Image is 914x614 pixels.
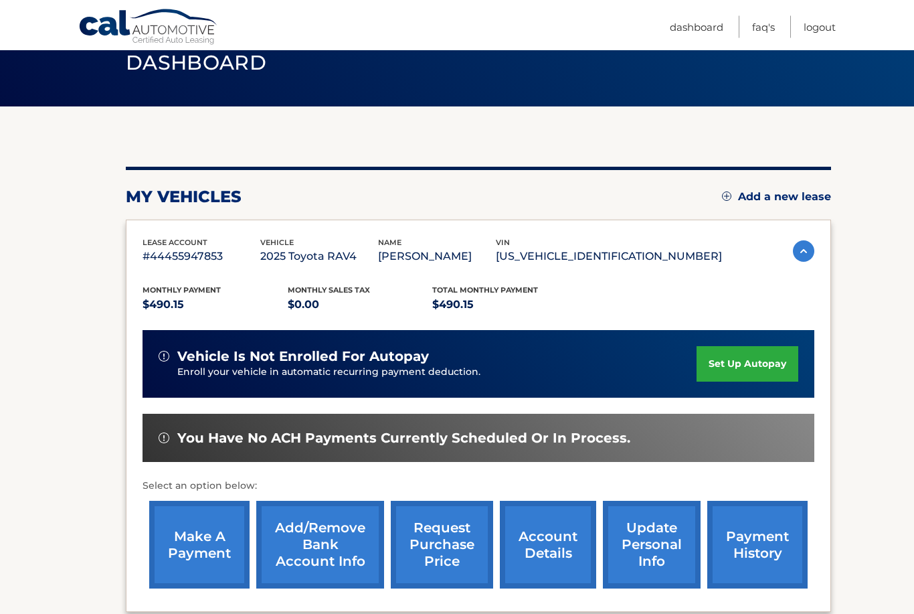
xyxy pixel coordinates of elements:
[126,187,242,208] h2: my vehicles
[722,192,731,202] img: add.svg
[149,502,250,589] a: make a payment
[143,296,288,315] p: $490.15
[432,296,577,315] p: $490.15
[143,248,260,266] p: #44455947853
[143,238,207,248] span: lease account
[804,16,836,38] a: Logout
[126,51,266,76] span: Dashboard
[288,296,433,315] p: $0.00
[378,238,401,248] span: name
[500,502,596,589] a: account details
[378,248,496,266] p: [PERSON_NAME]
[159,433,169,444] img: alert-white.svg
[177,431,630,447] span: You have no ACH payments currently scheduled or in process.
[391,502,493,589] a: request purchase price
[177,366,697,380] p: Enroll your vehicle in automatic recurring payment deduction.
[256,502,384,589] a: Add/Remove bank account info
[78,9,219,48] a: Cal Automotive
[260,248,378,266] p: 2025 Toyota RAV4
[432,286,538,295] span: Total Monthly Payment
[260,238,294,248] span: vehicle
[496,248,722,266] p: [US_VEHICLE_IDENTIFICATION_NUMBER]
[603,502,701,589] a: update personal info
[752,16,775,38] a: FAQ's
[707,502,808,589] a: payment history
[288,286,370,295] span: Monthly sales Tax
[159,352,169,362] img: alert-white.svg
[793,241,814,262] img: accordion-active.svg
[177,349,429,366] span: vehicle is not enrolled for autopay
[670,16,723,38] a: Dashboard
[143,479,814,495] p: Select an option below:
[697,347,798,382] a: set up autopay
[722,191,831,204] a: Add a new lease
[496,238,510,248] span: vin
[143,286,221,295] span: Monthly Payment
